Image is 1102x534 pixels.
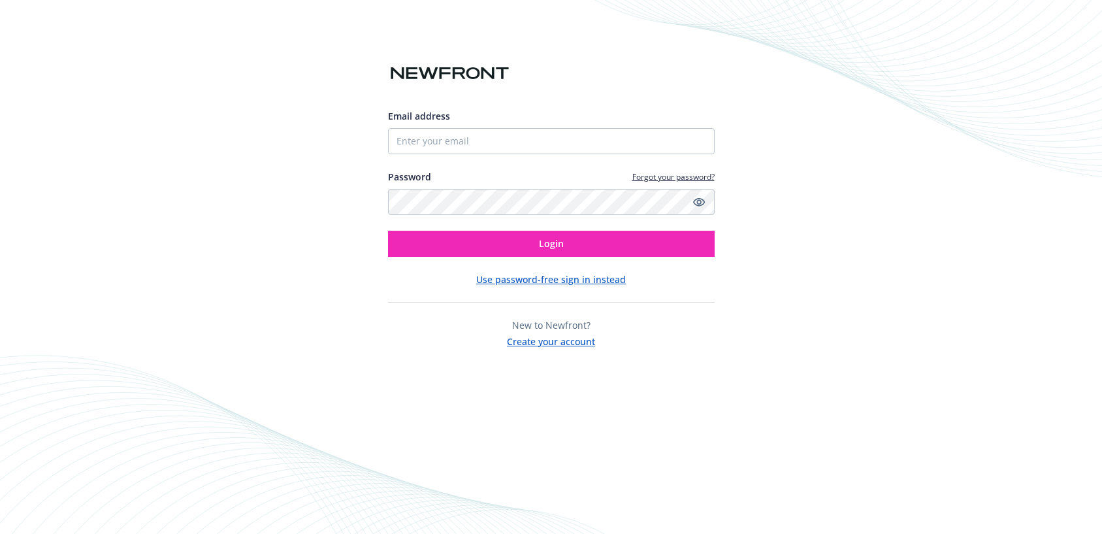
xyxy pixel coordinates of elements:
span: Email address [388,110,450,122]
input: Enter your password [388,189,715,215]
a: Show password [691,194,707,210]
button: Login [388,231,715,257]
button: Create your account [507,332,595,348]
span: New to Newfront? [512,319,591,331]
a: Forgot your password? [632,171,715,182]
img: Newfront logo [388,62,511,85]
label: Password [388,170,431,184]
button: Use password-free sign in instead [476,273,626,286]
span: Login [539,237,564,250]
input: Enter your email [388,128,715,154]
